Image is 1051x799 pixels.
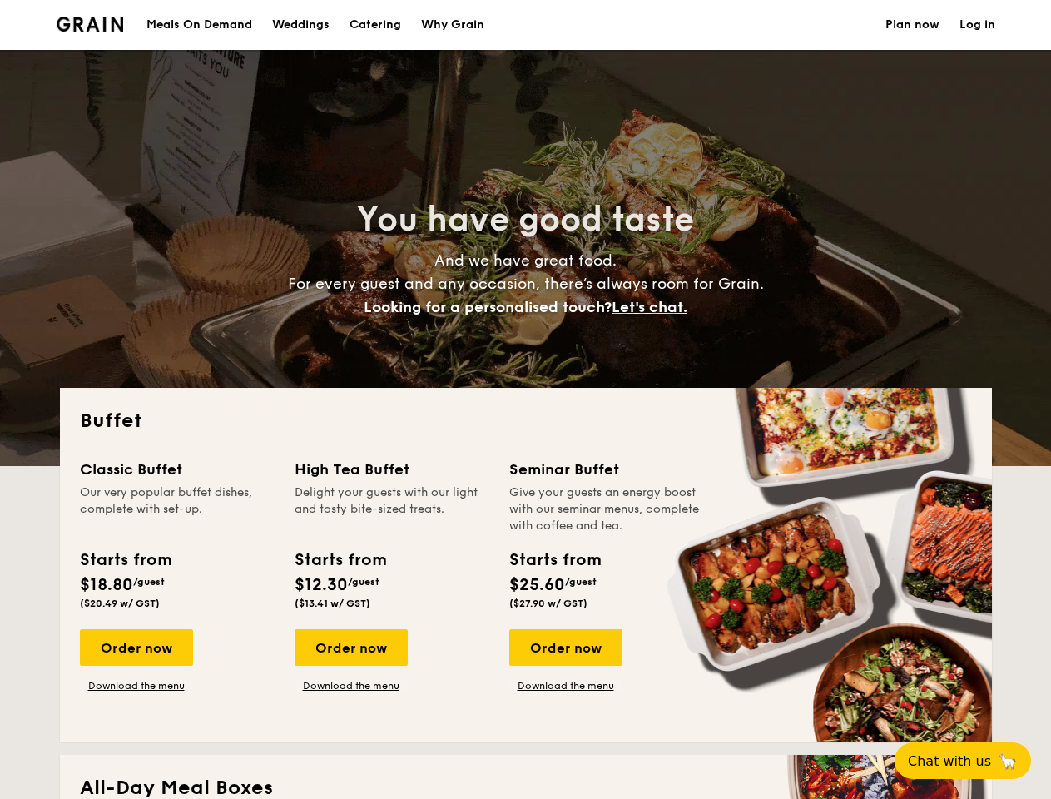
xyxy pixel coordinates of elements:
[295,484,489,534] div: Delight your guests with our light and tasty bite-sized treats.
[509,598,587,609] span: ($27.90 w/ GST)
[80,458,275,481] div: Classic Buffet
[612,298,687,316] span: Let's chat.
[295,458,489,481] div: High Tea Buffet
[509,575,565,595] span: $25.60
[288,251,764,316] span: And we have great food. For every guest and any occasion, there’s always room for Grain.
[80,575,133,595] span: $18.80
[57,17,124,32] img: Grain
[998,752,1018,771] span: 🦙
[908,753,991,769] span: Chat with us
[80,629,193,666] div: Order now
[295,679,408,692] a: Download the menu
[295,548,385,573] div: Starts from
[57,17,124,32] a: Logotype
[80,548,171,573] div: Starts from
[80,484,275,534] div: Our very popular buffet dishes, complete with set-up.
[509,679,622,692] a: Download the menu
[565,576,597,588] span: /guest
[509,629,622,666] div: Order now
[509,458,704,481] div: Seminar Buffet
[509,484,704,534] div: Give your guests an energy boost with our seminar menus, complete with coffee and tea.
[80,679,193,692] a: Download the menu
[509,548,600,573] div: Starts from
[80,598,160,609] span: ($20.49 w/ GST)
[357,200,694,240] span: You have good taste
[348,576,379,588] span: /guest
[364,298,612,316] span: Looking for a personalised touch?
[133,576,165,588] span: /guest
[895,742,1031,779] button: Chat with us🦙
[295,575,348,595] span: $12.30
[295,629,408,666] div: Order now
[80,408,972,434] h2: Buffet
[295,598,370,609] span: ($13.41 w/ GST)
